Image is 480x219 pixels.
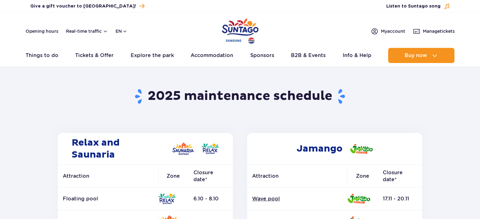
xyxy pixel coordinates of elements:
[347,194,370,204] img: Jamango
[386,3,450,9] button: Listen to Suntago song
[58,133,233,164] h2: Relax and Saunaria
[55,88,425,105] h1: 2025 maintenance schedule
[188,187,233,210] td: 6.10 - 8.10
[158,165,188,187] th: Zone
[131,48,174,63] a: Explore the park
[158,193,176,204] img: Relax
[250,48,274,63] a: Sponsors
[201,143,219,154] img: Relax
[63,195,153,202] p: Floating pool
[378,187,422,210] td: 17.11 - 20.11
[30,3,136,9] span: Give a gift voucher to [GEOGRAPHIC_DATA]!
[66,29,108,34] button: Real-time traffic
[30,2,145,10] a: Give a gift voucher to [GEOGRAPHIC_DATA]!
[191,48,233,63] a: Accommodation
[26,28,58,34] a: Opening hours
[222,16,258,45] a: Park of Poland
[423,28,455,34] span: Manage tickets
[386,3,441,9] span: Listen to Suntago song
[26,48,58,63] a: Things to do
[58,165,158,187] th: Attraction
[247,133,422,164] h2: Jamango
[405,53,427,58] span: Buy now
[252,195,342,202] a: Wave pool
[350,144,373,154] img: Jamango
[371,27,405,35] a: Myaccount
[188,165,233,187] th: Closure date*
[291,48,326,63] a: B2B & Events
[343,48,371,63] a: Info & Help
[247,165,347,187] th: Attraction
[347,165,378,187] th: Zone
[388,48,454,63] button: Buy now
[413,27,455,35] a: Managetickets
[172,142,194,155] img: Saunaria
[378,165,422,187] th: Closure date*
[381,28,405,34] span: My account
[75,48,114,63] a: Tickets & Offer
[116,28,127,34] button: en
